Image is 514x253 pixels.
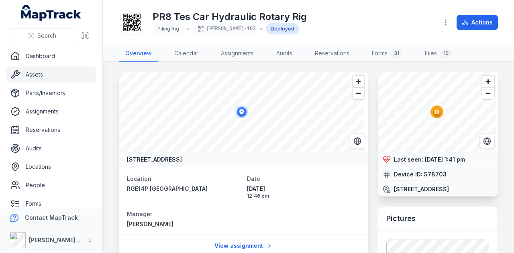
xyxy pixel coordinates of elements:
a: Forms31 [365,45,409,62]
button: Zoom out [353,87,364,99]
a: Assets [6,67,96,83]
span: Date [247,175,260,182]
a: MapTrack [21,5,82,21]
strong: [STREET_ADDRESS] [394,185,449,193]
a: Overview [119,45,158,62]
strong: 578703 [424,170,447,178]
a: Reservations [6,122,96,138]
a: Calendar [168,45,205,62]
a: RGE14P [GEOGRAPHIC_DATA] [127,185,241,193]
time: 25/08/2025, 12:46:08 pm [247,185,361,199]
a: Locations [6,159,96,175]
button: Actions [457,15,498,30]
a: Audits [6,140,96,156]
span: 12:46 pm [247,193,361,199]
button: Zoom in [353,76,364,87]
a: People [6,177,96,193]
div: 10 [440,49,452,58]
span: Manager [127,210,152,217]
span: [DATE] 1:41 pm [425,156,465,163]
a: Forms [6,196,96,212]
button: Switch to Satellite View [479,134,495,149]
h1: PR8 Tes Car Hydraulic Rotary Rig [153,10,307,23]
canvas: Map [378,72,496,152]
a: Files10 [418,45,458,62]
a: Audits [270,45,299,62]
button: Zoom in [482,76,494,87]
div: 31 [391,49,402,58]
strong: [PERSON_NAME] Group [29,237,95,243]
a: Assignments [6,103,96,119]
strong: Contact MapTrack [25,214,78,221]
span: Piling Rig [157,26,179,32]
strong: [STREET_ADDRESS] [127,156,182,164]
a: Dashboard [6,48,96,64]
strong: Device ID: [394,170,422,178]
button: Zoom out [482,87,494,99]
a: Assignments [214,45,260,62]
span: RGE14P [GEOGRAPHIC_DATA] [127,185,208,192]
span: Search [37,32,56,40]
h3: Pictures [386,213,416,224]
time: 25/08/2025, 1:41:57 pm [425,156,465,163]
canvas: Map [119,72,364,152]
div: [PERSON_NAME]-103 [193,23,257,34]
button: Switch to Satellite View [350,134,365,149]
a: Parts/Inventory [6,85,96,101]
span: Location [127,175,151,182]
div: Deployed [266,23,299,34]
a: Reservations [308,45,356,62]
a: [PERSON_NAME] [127,220,241,228]
button: Search [10,28,74,43]
span: [DATE] [247,185,361,193]
strong: Last seen: [394,156,423,164]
